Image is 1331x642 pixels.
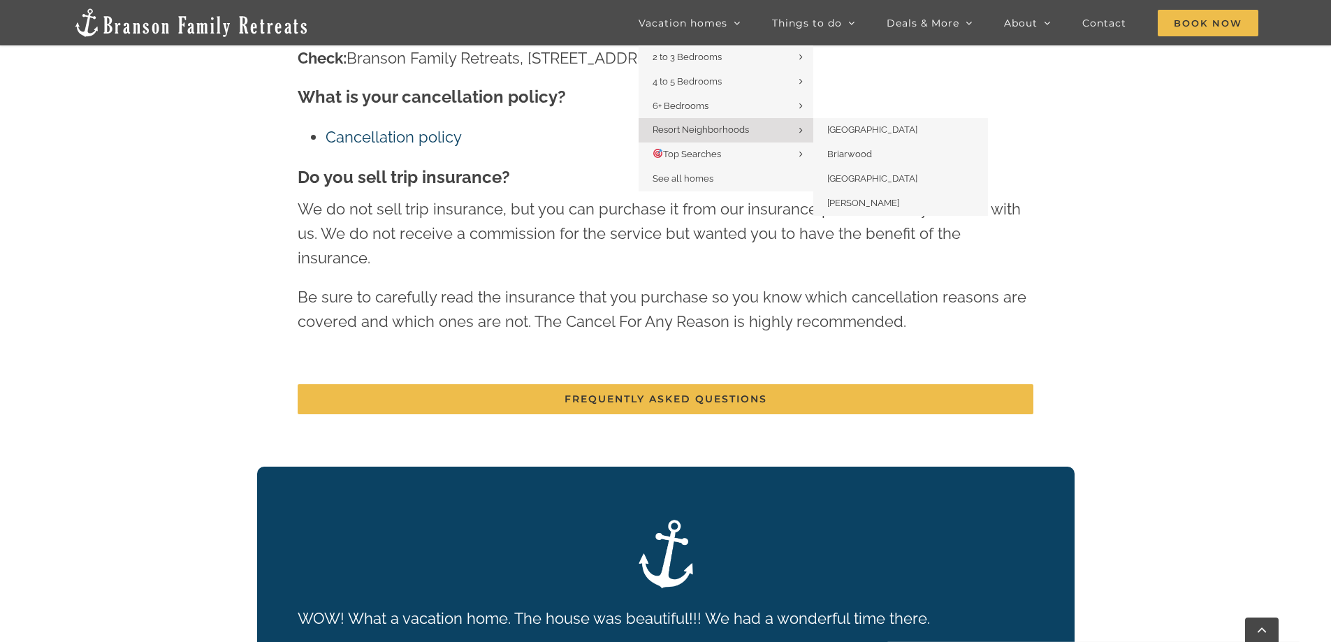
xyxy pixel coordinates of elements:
a: [GEOGRAPHIC_DATA] [813,118,988,143]
img: 🎯 [653,149,662,158]
p: We do not sell trip insurance, but you can purchase it from our insurance partner when you book w... [298,197,1033,271]
span: Resort Neighborhoods [653,124,749,135]
a: Cancellation policy [326,128,462,146]
span: [GEOGRAPHIC_DATA] [827,173,917,184]
strong: Do you sell trip insurance? [298,167,510,187]
span: 6+ Bedrooms [653,101,708,111]
span: Book Now [1158,10,1258,36]
span: [PERSON_NAME] [827,198,899,208]
a: 6+ Bedrooms [639,94,813,119]
a: Briarwood [813,143,988,167]
p: Be sure to carefully read the insurance that you purchase so you know which cancellation reasons ... [298,285,1033,334]
span: 2 to 3 Bedrooms [653,52,722,62]
span: Frequently Asked Questions [565,393,767,405]
a: See all homes [639,167,813,191]
strong: Check: [298,49,347,67]
a: 2 to 3 Bedrooms [639,45,813,70]
p: WOW! What a vacation home. The house was beautiful!!! We had a wonderful time there. [298,606,1033,631]
a: Resort Neighborhoods [639,118,813,143]
a: [PERSON_NAME] [813,191,988,216]
span: Things to do [772,18,842,28]
img: Branson Family Retreats Logo [73,7,310,38]
a: Frequently Asked Questions [298,384,1033,414]
span: Deals & More [887,18,959,28]
a: [GEOGRAPHIC_DATA] [813,167,988,191]
span: Top Searches [653,149,721,159]
span: About [1004,18,1038,28]
span: [GEOGRAPHIC_DATA] [827,124,917,135]
img: Branson Family Retreats [631,519,701,589]
span: Briarwood [827,149,872,159]
span: 4 to 5 Bedrooms [653,76,722,87]
a: 🎯Top Searches [639,143,813,167]
span: Vacation homes [639,18,727,28]
span: See all homes [653,173,713,184]
strong: What is your cancellation policy? [298,87,566,107]
span: Contact [1082,18,1126,28]
a: 4 to 5 Bedrooms [639,70,813,94]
